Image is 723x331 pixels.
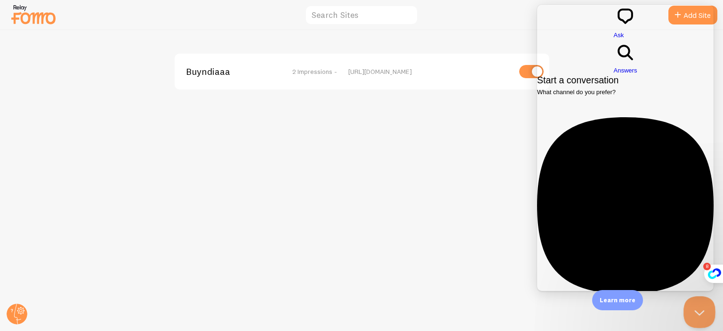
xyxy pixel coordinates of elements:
span: Buyndiaaa [186,67,262,76]
div: Learn more [592,290,643,310]
iframe: Help Scout Beacon - Live Chat, Contact Form, and Knowledge Base [537,5,714,291]
img: fomo-relay-logo-orange.svg [10,2,57,26]
div: [URL][DOMAIN_NAME] [348,67,511,76]
span: 2 Impressions - [292,67,337,76]
iframe: Help Scout Beacon - Close [683,296,715,328]
p: Learn more [600,296,635,305]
